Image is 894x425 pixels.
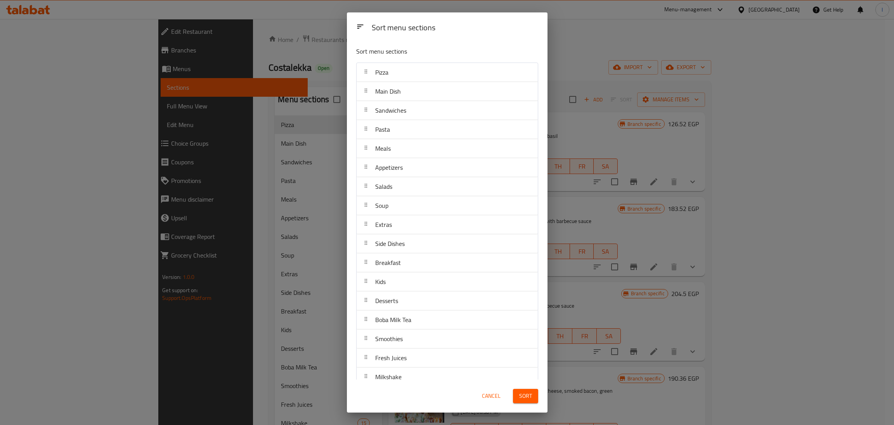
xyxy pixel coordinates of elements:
[375,105,406,116] span: Sandwiches
[375,276,386,287] span: Kids
[357,177,538,196] div: Salads
[356,47,501,56] p: Sort menu sections
[357,139,538,158] div: Meals
[357,82,538,101] div: Main Dish
[375,219,392,230] span: Extras
[479,389,504,403] button: Cancel
[357,368,538,387] div: Milkshake
[375,295,398,307] span: Desserts
[375,66,388,78] span: Pizza
[375,181,392,192] span: Salads
[357,253,538,272] div: Breakfast
[369,19,541,37] div: Sort menu sections
[357,63,538,82] div: Pizza
[357,329,538,348] div: Smoothies
[357,120,538,139] div: Pasta
[357,348,538,368] div: Fresh Juices
[375,200,388,211] span: Soup
[375,333,403,345] span: Smoothies
[375,124,390,135] span: Pasta
[357,272,538,291] div: Kids
[375,85,401,97] span: Main Dish
[357,291,538,310] div: Desserts
[375,143,391,154] span: Meals
[357,196,538,215] div: Soup
[375,352,407,364] span: Fresh Juices
[519,391,532,401] span: Sort
[357,158,538,177] div: Appetizers
[357,101,538,120] div: Sandwiches
[375,371,402,383] span: Milkshake
[375,257,401,268] span: Breakfast
[375,162,403,173] span: Appetizers
[375,238,405,249] span: Side Dishes
[513,389,538,403] button: Sort
[482,391,501,401] span: Cancel
[375,314,411,326] span: Boba Milk Tea
[357,310,538,329] div: Boba Milk Tea
[357,234,538,253] div: Side Dishes
[357,215,538,234] div: Extras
